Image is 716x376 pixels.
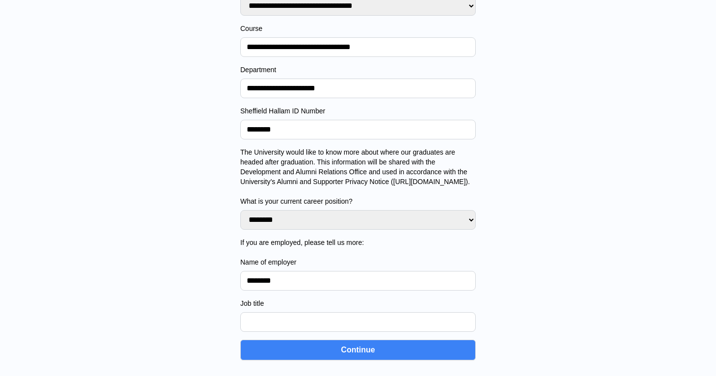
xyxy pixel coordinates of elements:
button: Continue [240,340,476,360]
label: Job title [240,298,476,308]
label: The University would like to know more about where our graduates are headed after graduation. Thi... [240,147,476,206]
label: Sheffield Hallam ID Number [240,106,476,116]
label: Course [240,24,476,33]
label: Department [240,65,476,75]
label: If you are employed, please tell us more: Name of employer [240,238,476,267]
